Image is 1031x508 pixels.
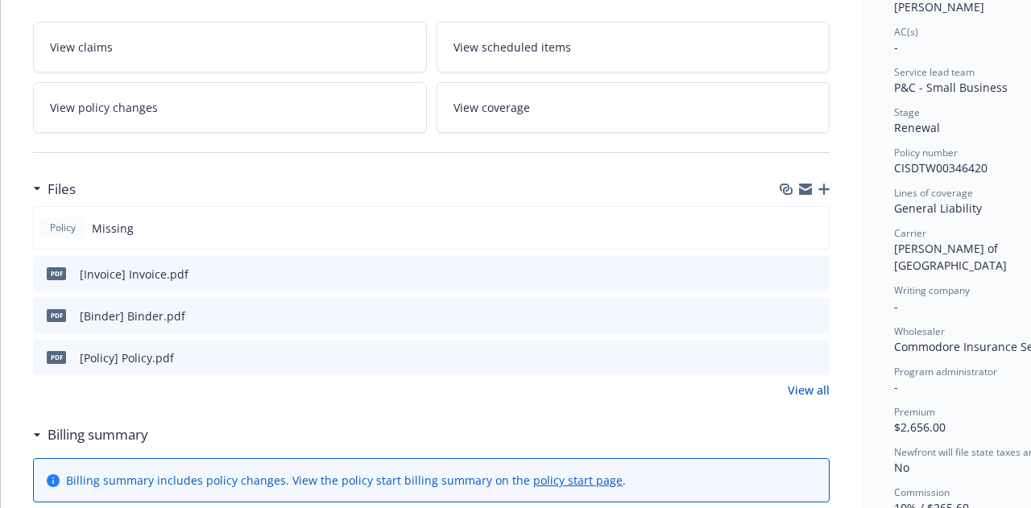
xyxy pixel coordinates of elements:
[894,405,935,419] span: Premium
[894,226,926,240] span: Carrier
[33,82,427,133] a: View policy changes
[50,39,113,56] span: View claims
[437,82,830,133] a: View coverage
[48,179,76,200] h3: Files
[66,472,626,489] div: Billing summary includes policy changes. View the policy start billing summary on the .
[80,266,188,283] div: [Invoice] Invoice.pdf
[894,186,973,200] span: Lines of coverage
[453,99,530,116] span: View coverage
[894,299,898,314] span: -
[894,379,898,394] span: -
[894,419,946,435] span: $2,656.00
[783,308,796,324] button: download file
[47,309,66,321] span: pdf
[894,485,950,499] span: Commission
[894,365,997,378] span: Program administrator
[33,179,76,200] div: Files
[80,308,185,324] div: [Binder] Binder.pdf
[783,349,796,366] button: download file
[33,22,427,72] a: View claims
[437,22,830,72] a: View scheduled items
[894,160,988,176] span: CISDTW00346420
[453,39,571,56] span: View scheduled items
[33,424,148,445] div: Billing summary
[894,120,940,135] span: Renewal
[894,324,945,338] span: Wholesaler
[92,220,134,237] span: Missing
[894,39,898,55] span: -
[894,105,920,119] span: Stage
[50,99,158,116] span: View policy changes
[533,473,623,488] a: policy start page
[894,146,958,159] span: Policy number
[809,266,823,283] button: preview file
[80,349,174,366] div: [Policy] Policy.pdf
[894,460,909,475] span: No
[788,382,830,399] a: View all
[809,308,823,324] button: preview file
[894,241,1007,273] span: [PERSON_NAME] of [GEOGRAPHIC_DATA]
[783,266,796,283] button: download file
[894,65,975,79] span: Service lead team
[894,25,918,39] span: AC(s)
[894,80,1008,95] span: P&C - Small Business
[809,349,823,366] button: preview file
[47,267,66,279] span: pdf
[894,283,970,297] span: Writing company
[47,351,66,363] span: pdf
[48,424,148,445] h3: Billing summary
[47,221,79,235] span: Policy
